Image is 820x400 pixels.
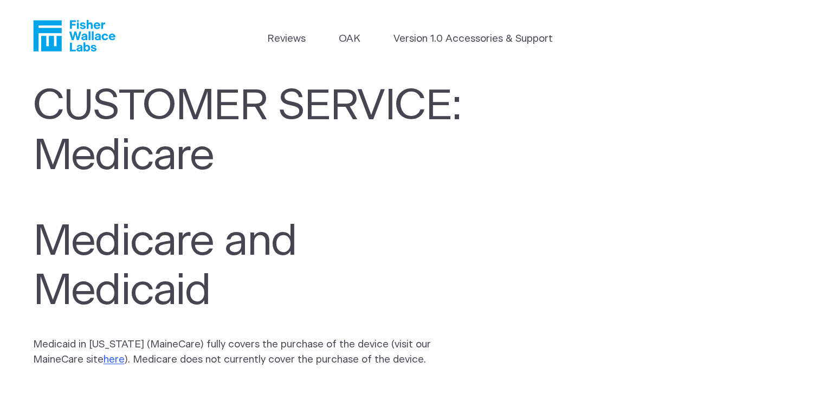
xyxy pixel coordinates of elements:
[339,31,360,47] a: OAK
[267,31,306,47] a: Reviews
[393,31,553,47] a: Version 1.0 Accessories & Support
[33,217,484,317] h1: Medicare and Medicaid
[33,82,484,182] h1: CUSTOMER SERVICE: Medicare
[33,337,475,367] p: Medicaid in [US_STATE] (MaineCare) fully covers the purchase of the device (visit our MaineCare s...
[104,354,125,365] a: here
[33,20,115,51] a: Fisher Wallace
